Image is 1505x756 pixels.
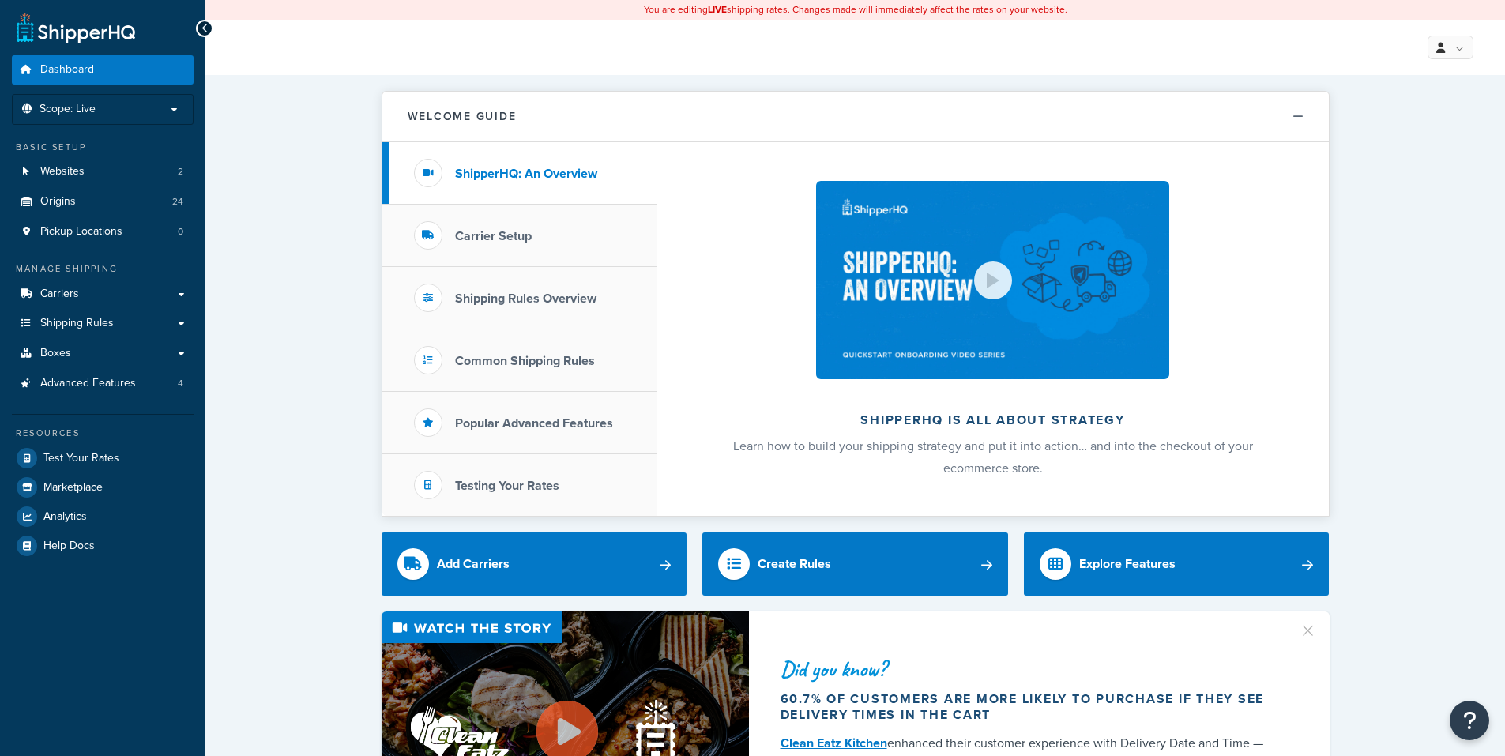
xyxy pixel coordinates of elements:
span: Websites [40,165,85,179]
span: 0 [178,225,183,239]
div: 60.7% of customers are more likely to purchase if they see delivery times in the cart [781,691,1280,723]
a: Dashboard [12,55,194,85]
a: Websites2 [12,157,194,186]
b: LIVE [708,2,727,17]
span: Test Your Rates [43,452,119,465]
h3: Testing Your Rates [455,479,559,493]
h3: Carrier Setup [455,229,532,243]
a: Pickup Locations0 [12,217,194,246]
div: Add Carriers [437,553,510,575]
span: Shipping Rules [40,317,114,330]
button: Welcome Guide [382,92,1329,142]
span: Marketplace [43,481,103,495]
span: 2 [178,165,183,179]
h2: Welcome Guide [408,111,517,122]
li: Pickup Locations [12,217,194,246]
div: Did you know? [781,658,1280,680]
li: Websites [12,157,194,186]
span: Scope: Live [40,103,96,116]
a: Analytics [12,502,194,531]
div: Manage Shipping [12,262,194,276]
span: Analytics [43,510,87,524]
a: Carriers [12,280,194,309]
button: Open Resource Center [1450,701,1489,740]
span: Dashboard [40,63,94,77]
a: Create Rules [702,532,1008,596]
img: ShipperHQ is all about strategy [816,181,1168,379]
span: Advanced Features [40,377,136,390]
span: Pickup Locations [40,225,122,239]
div: Resources [12,427,194,440]
a: Explore Features [1024,532,1330,596]
a: Help Docs [12,532,194,560]
span: 24 [172,195,183,209]
span: Carriers [40,288,79,301]
a: Advanced Features4 [12,369,194,398]
a: Boxes [12,339,194,368]
li: Origins [12,187,194,216]
a: Test Your Rates [12,444,194,472]
h3: ShipperHQ: An Overview [455,167,597,181]
div: Create Rules [758,553,831,575]
h3: Shipping Rules Overview [455,291,596,306]
div: Basic Setup [12,141,194,154]
h3: Common Shipping Rules [455,354,595,368]
span: Help Docs [43,540,95,553]
h2: ShipperHQ is all about strategy [699,413,1287,427]
a: Add Carriers [382,532,687,596]
span: Boxes [40,347,71,360]
a: Marketplace [12,473,194,502]
span: Learn how to build your shipping strategy and put it into action… and into the checkout of your e... [733,437,1253,477]
a: Origins24 [12,187,194,216]
div: Explore Features [1079,553,1176,575]
li: Advanced Features [12,369,194,398]
h3: Popular Advanced Features [455,416,613,431]
a: Shipping Rules [12,309,194,338]
a: Clean Eatz Kitchen [781,734,887,752]
span: 4 [178,377,183,390]
span: Origins [40,195,76,209]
